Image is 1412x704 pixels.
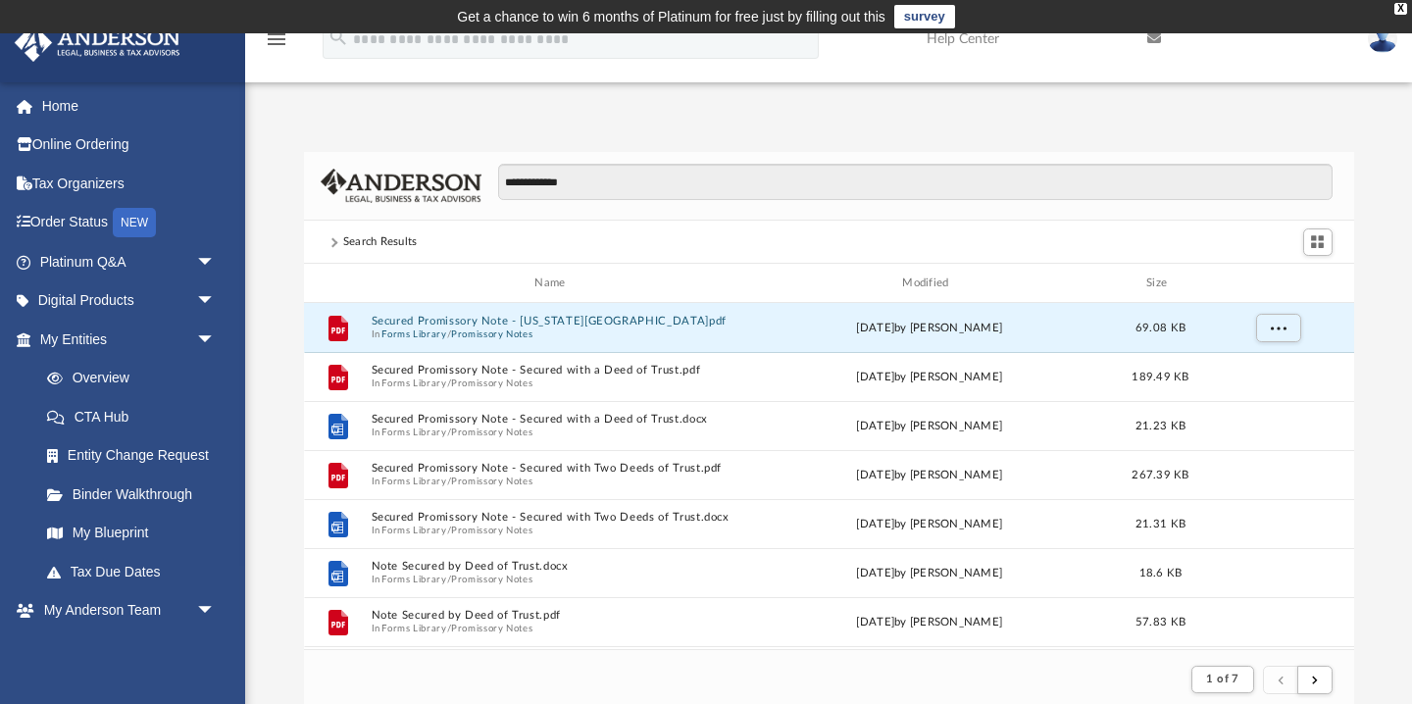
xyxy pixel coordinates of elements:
[343,233,418,251] div: Search Results
[14,320,245,359] a: My Entitiesarrow_drop_down
[746,320,1113,337] div: [DATE] by [PERSON_NAME]
[446,574,450,586] span: /
[746,467,1113,484] div: [DATE] by [PERSON_NAME]
[27,629,226,669] a: My Anderson Team
[381,476,446,488] button: Forms Library
[446,377,450,390] span: /
[381,328,446,341] button: Forms Library
[498,164,1332,201] input: Search files and folders
[371,476,737,488] span: In
[1394,3,1407,15] div: close
[451,328,532,341] button: Promissory Notes
[265,37,288,51] a: menu
[27,436,245,476] a: Entity Change Request
[1303,228,1333,256] button: Switch to Grid View
[451,623,532,635] button: Promissory Notes
[371,364,737,377] button: Secured Promissory Note - Secured with a Deed of Trust.pdf
[371,525,737,537] span: In
[1191,666,1253,693] button: 1 of 7
[1135,421,1185,431] span: 21.23 KB
[370,275,736,292] div: Name
[1206,674,1238,684] span: 1 of 7
[14,164,245,203] a: Tax Organizers
[371,574,737,586] span: In
[457,5,885,28] div: Get a chance to win 6 months of Platinum for free just by filling out this
[14,86,245,126] a: Home
[371,462,737,475] button: Secured Promissory Note - Secured with Two Deeds of Trust.pdf
[446,427,450,439] span: /
[371,377,737,390] span: In
[265,27,288,51] i: menu
[27,359,245,398] a: Overview
[328,26,349,48] i: search
[381,574,446,586] button: Forms Library
[446,328,450,341] span: /
[1121,275,1199,292] div: Size
[113,208,156,237] div: NEW
[746,369,1113,386] div: [DATE] by [PERSON_NAME]
[14,126,245,165] a: Online Ordering
[1208,275,1345,292] div: id
[371,328,737,341] span: In
[14,281,245,321] a: Digital Productsarrow_drop_down
[1132,470,1188,480] span: 267.39 KB
[451,377,532,390] button: Promissory Notes
[9,24,186,62] img: Anderson Advisors Platinum Portal
[14,591,235,630] a: My Anderson Teamarrow_drop_down
[446,623,450,635] span: /
[1135,519,1185,529] span: 21.31 KB
[196,591,235,631] span: arrow_drop_down
[745,275,1112,292] div: Modified
[14,203,245,243] a: Order StatusNEW
[196,242,235,282] span: arrow_drop_down
[381,427,446,439] button: Forms Library
[1368,25,1397,53] img: User Pic
[446,476,450,488] span: /
[451,427,532,439] button: Promissory Notes
[371,609,737,622] button: Note Secured by Deed of Trust.pdf
[381,623,446,635] button: Forms Library
[451,525,532,537] button: Promissory Notes
[381,525,446,537] button: Forms Library
[1138,568,1182,578] span: 18.6 KB
[27,514,235,553] a: My Blueprint
[196,320,235,360] span: arrow_drop_down
[27,475,245,514] a: Binder Walkthrough
[371,427,737,439] span: In
[14,242,245,281] a: Platinum Q&Aarrow_drop_down
[1132,372,1188,382] span: 189.49 KB
[371,315,737,327] button: Secured Promissory Note - [US_STATE][GEOGRAPHIC_DATA]pdf
[746,516,1113,533] div: [DATE] by [PERSON_NAME]
[446,525,450,537] span: /
[304,303,1354,650] div: grid
[1135,617,1185,628] span: 57.83 KB
[371,623,737,635] span: In
[746,418,1113,435] div: [DATE] by [PERSON_NAME]
[371,511,737,524] button: Secured Promissory Note - Secured with Two Deeds of Trust.docx
[1255,314,1300,343] button: More options
[894,5,955,28] a: survey
[1135,323,1185,333] span: 69.08 KB
[27,397,245,436] a: CTA Hub
[371,413,737,426] button: Secured Promissory Note - Secured with a Deed of Trust.docx
[451,476,532,488] button: Promissory Notes
[196,281,235,322] span: arrow_drop_down
[746,565,1113,582] div: [DATE] by [PERSON_NAME]
[312,275,361,292] div: id
[381,377,446,390] button: Forms Library
[746,614,1113,631] div: [DATE] by [PERSON_NAME]
[451,574,532,586] button: Promissory Notes
[27,552,245,591] a: Tax Due Dates
[371,560,737,573] button: Note Secured by Deed of Trust.docx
